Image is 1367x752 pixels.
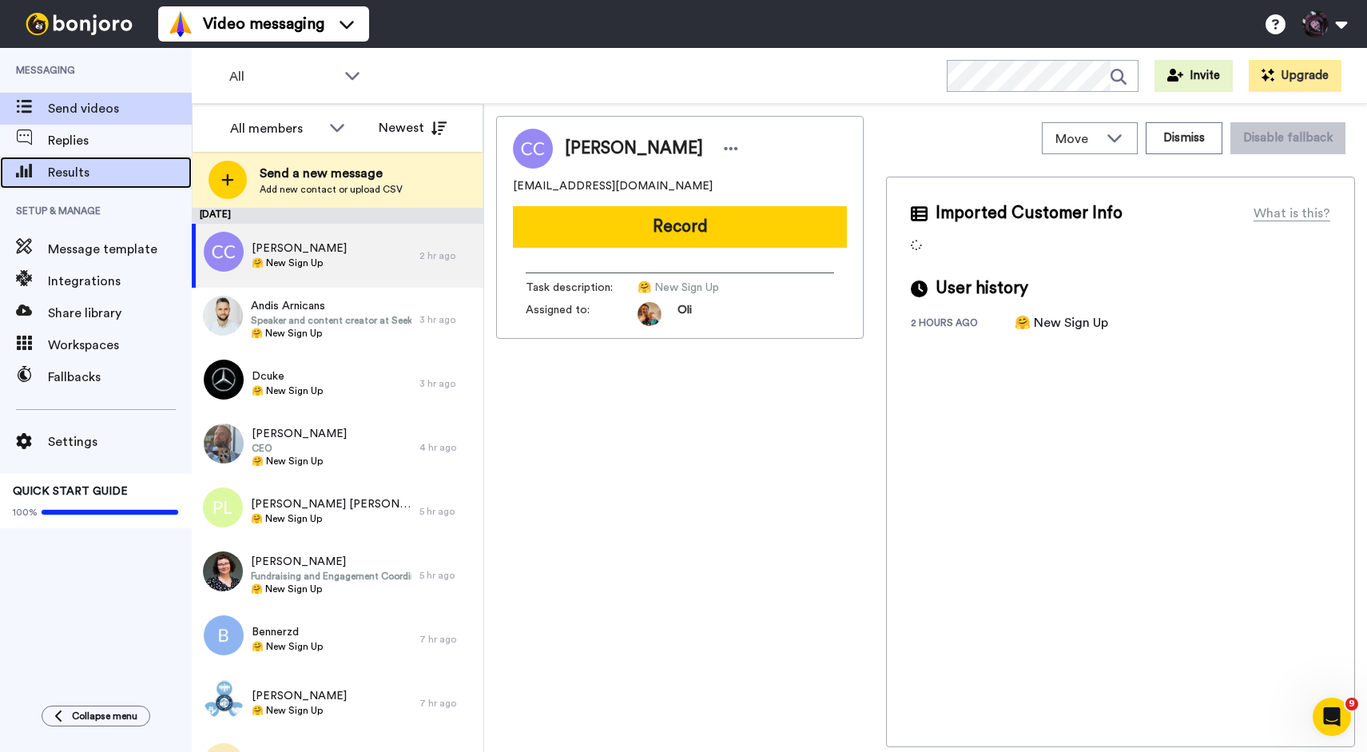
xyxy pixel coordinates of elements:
[419,633,475,646] div: 7 hr ago
[513,206,847,248] button: Record
[252,384,323,397] span: 🤗 New Sign Up
[203,13,324,35] span: Video messaging
[72,710,137,722] span: Collapse menu
[260,183,403,196] span: Add new contact or upload CSV
[1055,129,1099,149] span: Move
[230,119,321,138] div: All members
[1254,204,1330,223] div: What is this?
[252,624,323,640] span: Bennerzd
[419,377,475,390] div: 3 hr ago
[204,232,244,272] img: cc.png
[1146,122,1222,154] button: Dismiss
[204,679,244,719] img: d33c8710-bb27-4a12-be2d-d66f6e6dffc6.jpg
[1249,60,1341,92] button: Upgrade
[251,314,411,327] span: Speaker and content creator at Seek the simple
[13,486,128,497] span: QUICK START GUIDE
[48,368,192,387] span: Fallbacks
[936,201,1123,225] span: Imported Customer Info
[48,272,192,291] span: Integrations
[48,240,192,259] span: Message template
[204,615,244,655] img: b.png
[19,13,139,35] img: bj-logo-header-white.svg
[419,697,475,710] div: 7 hr ago
[911,316,1015,332] div: 2 hours ago
[252,704,347,717] span: 🤗 New Sign Up
[419,441,475,454] div: 4 hr ago
[638,302,662,326] img: 5087268b-a063-445d-b3f7-59d8cce3615b-1541509651.jpg
[251,298,411,314] span: Andis Arnicans
[252,455,347,468] span: 🤗 New Sign Up
[251,327,411,340] span: 🤗 New Sign Up
[678,302,692,326] span: Oli
[526,302,638,326] span: Assigned to:
[1230,122,1345,154] button: Disable fallback
[42,706,150,726] button: Collapse menu
[1154,60,1233,92] button: Invite
[203,551,243,591] img: 7d686e68-ecb9-4d64-bcfe-d7b1149599a8.jpg
[204,424,244,464] img: ced3c4cd-98c5-40e6-9048-e65e5742e29c.jpg
[1345,698,1358,710] span: 9
[252,640,323,653] span: 🤗 New Sign Up
[48,432,192,452] span: Settings
[252,688,347,704] span: [PERSON_NAME]
[203,296,243,336] img: c735133c-f9d2-4b26-81f4-1b330e81fc5d.jpg
[252,442,347,455] span: CEO
[48,99,192,118] span: Send videos
[419,313,475,326] div: 3 hr ago
[252,368,323,384] span: Dcuke
[252,257,347,269] span: 🤗 New Sign Up
[204,360,244,400] img: b89f89b0-8d45-4887-a8bd-a465f29ce742.jpg
[638,280,789,296] span: 🤗 New Sign Up
[419,569,475,582] div: 5 hr ago
[251,512,411,525] span: 🤗 New Sign Up
[419,505,475,518] div: 5 hr ago
[936,277,1028,300] span: User history
[48,131,192,150] span: Replies
[168,11,193,37] img: vm-color.svg
[13,506,38,519] span: 100%
[1015,313,1108,332] div: 🤗 New Sign Up
[251,583,411,595] span: 🤗 New Sign Up
[367,112,459,144] button: Newest
[192,208,483,224] div: [DATE]
[48,163,192,182] span: Results
[229,67,336,86] span: All
[565,137,703,161] span: [PERSON_NAME]
[1313,698,1351,736] iframe: Intercom live chat
[252,241,347,257] span: [PERSON_NAME]
[251,570,411,583] span: Fundraising and Engagement Coordinator
[203,487,243,527] img: pl.png
[419,249,475,262] div: 2 hr ago
[513,129,553,169] img: Image of Crystal Clark
[526,280,638,296] span: Task description :
[513,178,713,194] span: [EMAIL_ADDRESS][DOMAIN_NAME]
[251,496,411,512] span: [PERSON_NAME] [PERSON_NAME]
[251,554,411,570] span: [PERSON_NAME]
[48,304,192,323] span: Share library
[260,164,403,183] span: Send a new message
[48,336,192,355] span: Workspaces
[252,426,347,442] span: [PERSON_NAME]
